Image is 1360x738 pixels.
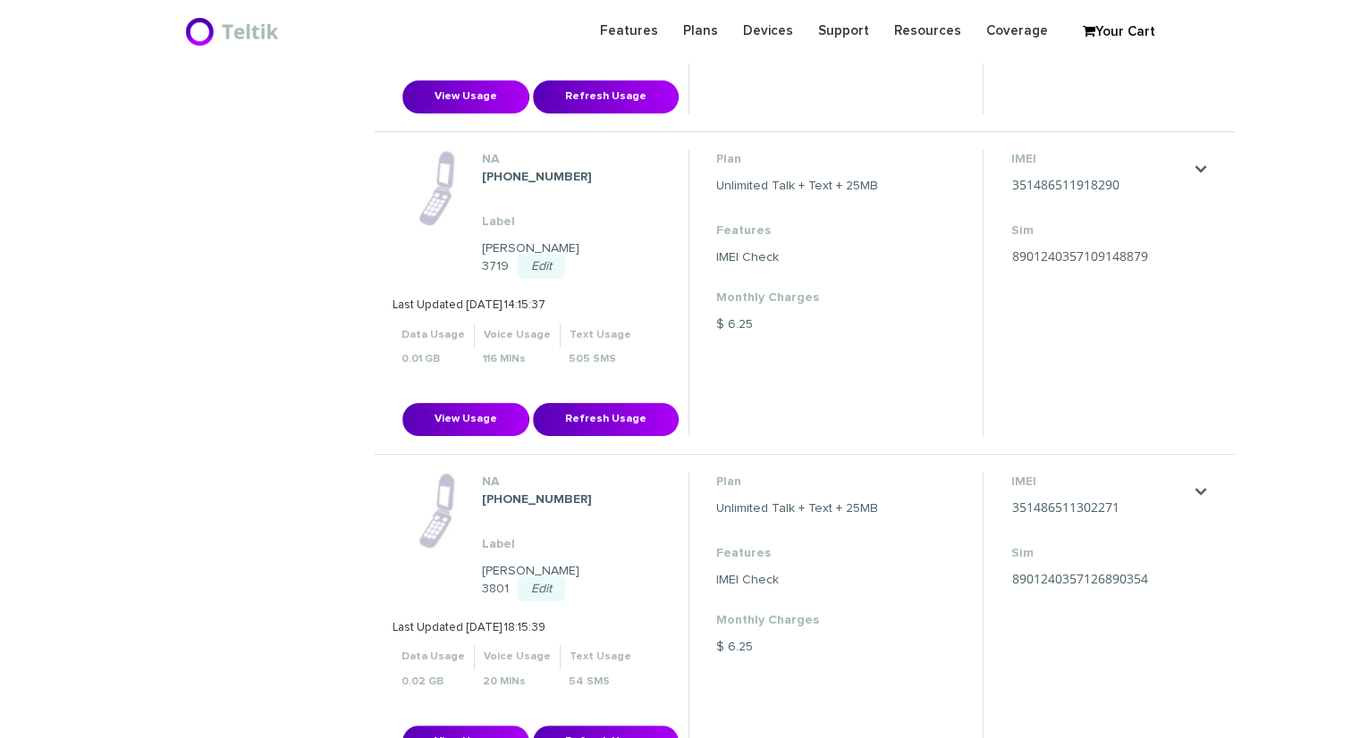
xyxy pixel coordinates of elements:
[716,222,878,239] dt: Features
[393,645,475,669] th: Data Usage
[671,13,731,48] a: Plans
[974,13,1060,48] a: Coverage
[474,670,560,694] th: 20 MINs
[393,670,475,694] th: 0.02 GB
[1010,544,1189,562] dt: Sim
[560,670,640,694] th: 54 SMS
[393,323,475,348] th: Data Usage
[474,645,560,669] th: Voice Usage
[716,150,878,168] dt: Plan
[716,571,878,589] dd: IMEI Check
[393,298,640,314] p: Last Updated [DATE] 14:15:37
[482,150,660,168] dt: NA
[474,348,560,372] th: 116 MINs
[716,248,878,266] dd: IMEI Check
[716,638,878,656] dd: $ 6.25
[482,239,660,275] dd: [PERSON_NAME] 3719
[716,315,878,333] dd: $ 6.25
[402,80,529,113] button: View Usage
[806,13,882,48] a: Support
[482,562,660,598] dd: [PERSON_NAME] 3801
[518,254,565,279] a: Edit
[882,13,974,48] a: Resources
[560,323,640,348] th: Text Usage
[716,499,878,517] dd: Unlimited Talk + Text + 25MB
[393,620,640,637] p: Last Updated [DATE] 18:15:39
[587,13,671,48] a: Features
[418,473,455,549] img: phone
[1194,484,1208,499] a: .
[716,544,878,562] dt: Features
[1074,19,1163,46] a: Your Cart
[731,13,806,48] a: Devices
[482,171,592,183] strong: [PHONE_NUMBER]
[482,535,660,553] dt: Label
[184,13,283,49] img: BriteX
[474,323,560,348] th: Voice Usage
[402,403,529,436] button: View Usage
[518,576,565,601] a: Edit
[393,348,475,372] th: 0.01 GB
[1010,222,1189,239] dt: Sim
[716,289,878,306] dt: Monthly Charges
[418,150,455,226] img: phone
[1010,473,1189,491] dt: IMEI
[1194,162,1208,176] a: .
[482,213,660,231] dt: Label
[533,80,679,113] button: Refresh Usage
[482,493,592,506] strong: [PHONE_NUMBER]
[560,348,640,372] th: 505 SMS
[716,473,878,491] dt: Plan
[1010,150,1189,168] dt: IMEI
[560,645,640,669] th: Text Usage
[716,177,878,195] dd: Unlimited Talk + Text + 25MB
[482,473,660,491] dt: NA
[716,611,878,629] dt: Monthly Charges
[533,403,679,436] button: Refresh Usage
